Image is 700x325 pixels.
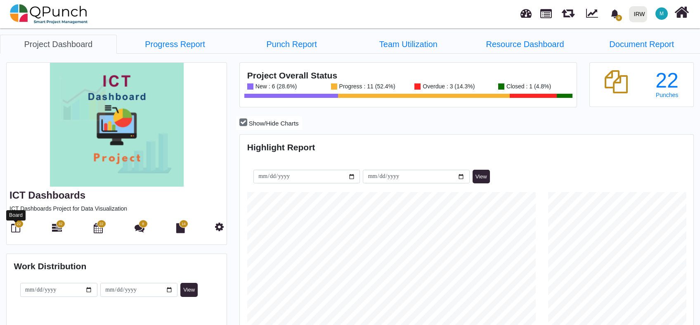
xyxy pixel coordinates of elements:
[660,11,664,16] span: M
[608,6,622,21] div: Notification
[634,7,645,21] div: IRW
[9,204,224,213] p: ICT Dashboards Project for Data Visualization
[467,35,584,54] a: Resource Dashboard
[656,92,678,98] span: Punches
[215,222,224,232] i: Project Settings
[249,120,299,127] span: Show/Hide Charts
[562,4,575,18] span: Releases
[648,70,686,98] a: 22 Punches
[648,70,686,91] div: 22
[135,223,144,233] i: Punch Discussion
[59,221,63,227] span: 32
[99,221,104,227] span: 22
[616,15,622,21] span: 0
[350,35,467,54] a: Team Utilization
[236,116,302,130] button: Show/Hide Charts
[504,83,551,90] div: Closed : 1 (4.8%)
[350,35,467,53] li: ICT Dashboards
[520,5,532,17] span: Dashboard
[421,83,475,90] div: Overdue : 3 (14.3%)
[17,221,21,227] span: 22
[180,283,198,297] button: View
[117,35,234,54] a: Progress Report
[650,0,673,27] a: M
[247,142,686,152] h4: Highlight Report
[674,5,689,20] i: Home
[176,223,185,233] i: Document Library
[625,0,650,28] a: IRW
[337,83,395,90] div: Progress : 11 (52.4%)
[52,223,62,233] i: Gantt
[253,83,297,90] div: New : 6 (28.6%)
[605,0,626,26] a: bell fill0
[540,5,552,18] span: Projects
[582,0,605,28] div: Dynamic Report
[473,170,490,184] button: View
[94,223,103,233] i: Calendar
[610,9,619,18] svg: bell fill
[247,70,570,81] h4: Project Overall Status
[583,35,700,54] a: Document Report
[52,226,62,233] a: 32
[182,221,186,227] span: 14
[14,261,220,271] h4: Work Distribution
[233,35,350,54] a: Punch Report
[10,2,88,26] img: qpunch-sp.fa6292f.png
[6,210,26,221] div: Board
[142,221,144,227] span: 8
[655,7,668,20] span: Muhammad.shoaib
[9,190,85,201] a: ICT Dashboards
